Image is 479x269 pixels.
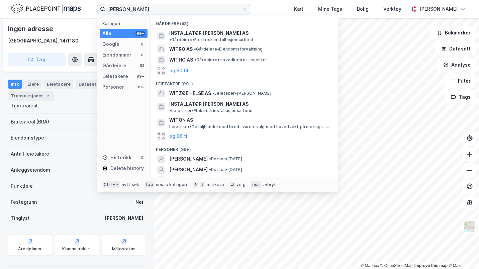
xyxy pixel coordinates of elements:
div: Antall leietakere [11,150,49,158]
div: Kategori [102,21,148,26]
div: Leietakere [102,72,128,80]
div: Bolig [357,5,369,13]
div: Tinglyst [11,214,30,222]
div: neste kategori [156,182,187,187]
div: [PERSON_NAME] [105,214,143,222]
span: WITHO AS [169,56,193,64]
span: • [209,156,211,161]
span: • [169,37,171,42]
div: Personer [102,83,124,91]
span: Gårdeiere • Eiendomsforvaltning [194,47,263,52]
div: Ctrl + k [102,181,120,188]
span: Person • [DATE] [209,156,242,162]
div: 0 [139,52,145,58]
span: [PERSON_NAME] [169,176,208,184]
button: Bokmerker [431,26,476,39]
div: Miljøstatus [112,246,135,252]
div: Eiere [25,80,41,88]
span: • [212,91,214,96]
a: Mapbox [361,263,379,268]
div: avbryt [262,182,276,187]
div: Info [8,80,22,88]
div: Eiendommer [102,51,131,59]
a: Improve this map [414,263,448,268]
div: Delete history [110,164,144,172]
button: Datasett [436,42,476,56]
input: Søk på adresse, matrikkel, gårdeiere, leietakere eller personer [105,4,242,14]
div: 53 [139,63,145,68]
span: Gårdeiere • Hovedkontortjenester [194,57,267,63]
span: INSTALLATØR [PERSON_NAME] AS [169,100,249,108]
span: [PERSON_NAME] [169,155,208,163]
div: Gårdeiere [102,62,126,70]
div: Personer (99+) [151,142,338,154]
div: Kart [294,5,303,13]
div: nytt søk [122,182,139,187]
div: esc [251,181,261,188]
div: Gårdeiere (53) [151,16,338,28]
div: Verktøy [383,5,401,13]
button: Filter [444,74,476,88]
div: markere [207,182,224,187]
span: • [194,57,196,62]
div: 99+ [135,31,145,36]
div: 99+ [135,84,145,90]
span: WITRO AS [169,45,193,53]
button: og 50 til [169,67,188,75]
div: Kommunekart [62,246,91,252]
div: Tomteareal [11,102,37,110]
div: tab [145,181,155,188]
a: OpenStreetMap [380,263,413,268]
span: Leietaker • Detaljhandel med bredt vareutvalg med hovedvekt på nærings- og nytelsesmidler [169,124,331,129]
iframe: Chat Widget [446,237,479,269]
span: Person • [DATE] [209,167,242,172]
span: • [194,47,196,52]
button: Tags [445,90,476,104]
div: [GEOGRAPHIC_DATA], 14/1180 [8,37,79,45]
div: 99+ [135,74,145,79]
div: Alle [102,29,111,37]
div: Google [102,40,119,48]
div: Leietakere [44,80,73,88]
span: INSTALLATØR [PERSON_NAME] AS [169,29,249,37]
div: Leietakere (99+) [151,76,338,88]
div: Anleggseiendom [11,166,50,174]
div: [PERSON_NAME] [419,5,458,13]
div: Arealplaner [18,246,42,252]
div: Punktleie [11,182,33,190]
button: Analyse [438,58,476,72]
div: Festegrunn [11,198,37,206]
div: 2 [44,92,51,99]
span: WITZØE HELSE AS [169,89,211,97]
span: • [169,108,171,113]
span: • [209,167,211,172]
div: 0 [139,41,145,47]
div: Historikk [102,154,131,162]
div: Nei [135,198,143,206]
span: WITON AS [169,116,330,124]
span: Leietaker • Elektrisk installasjonsarbeid [169,108,253,113]
span: [PERSON_NAME] [169,166,208,174]
img: logo.f888ab2527a4732fd821a326f86c7f29.svg [11,3,81,15]
span: Leietaker • [PERSON_NAME] [212,91,271,96]
div: Datasett [76,80,101,88]
div: Transaksjoner [8,91,54,100]
div: Bruksareal (BRA) [11,118,49,126]
div: 0 [139,155,145,160]
button: Tag [8,53,66,66]
div: velg [236,182,246,187]
div: Mine Tags [318,5,342,13]
span: Gårdeiere • Elektrisk installasjonsarbeid [169,37,253,42]
button: og 96 til [169,132,189,140]
div: Eiendomstype [11,134,44,142]
div: Ingen adresse [8,23,54,34]
img: Z [463,220,476,233]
